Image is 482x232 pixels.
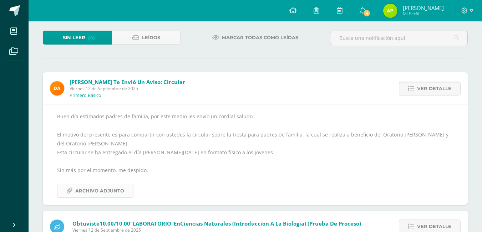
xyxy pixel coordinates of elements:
[180,220,361,227] span: Ciencias Naturales (Introducción a la Biología) (Prueba de Proceso)
[50,81,64,96] img: f9d34ca01e392badc01b6cd8c48cabbd.png
[43,31,112,45] a: Sin leer(4)
[403,11,444,17] span: Mi Perfil
[88,31,95,44] span: (4)
[57,184,133,198] a: Archivo Adjunto
[112,31,181,45] a: Leídos
[70,78,185,86] span: [PERSON_NAME] te envió un aviso: Circular
[330,31,467,45] input: Busca una notificación aquí
[70,86,185,92] span: Viernes 12 de Septiembre de 2025
[75,184,124,197] span: Archivo Adjunto
[222,31,298,44] span: Marcar todas como leídas
[142,31,160,44] span: Leídos
[100,220,130,227] span: 10.00/10.00
[130,220,174,227] span: "LABORATORIO"
[383,4,397,18] img: 8c24789ac69e995d34b3b5f151a02f68.png
[70,93,101,98] p: Primero Básico
[417,82,451,95] span: Ver detalle
[403,4,444,11] span: [PERSON_NAME]
[363,9,371,17] span: 4
[203,31,307,45] a: Marcar todas como leídas
[57,112,453,198] div: Buen día estimados padres de familia, por este medio les envío un cordial saludo. El motivo del p...
[63,31,85,44] span: Sin leer
[72,220,361,227] span: Obtuviste en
